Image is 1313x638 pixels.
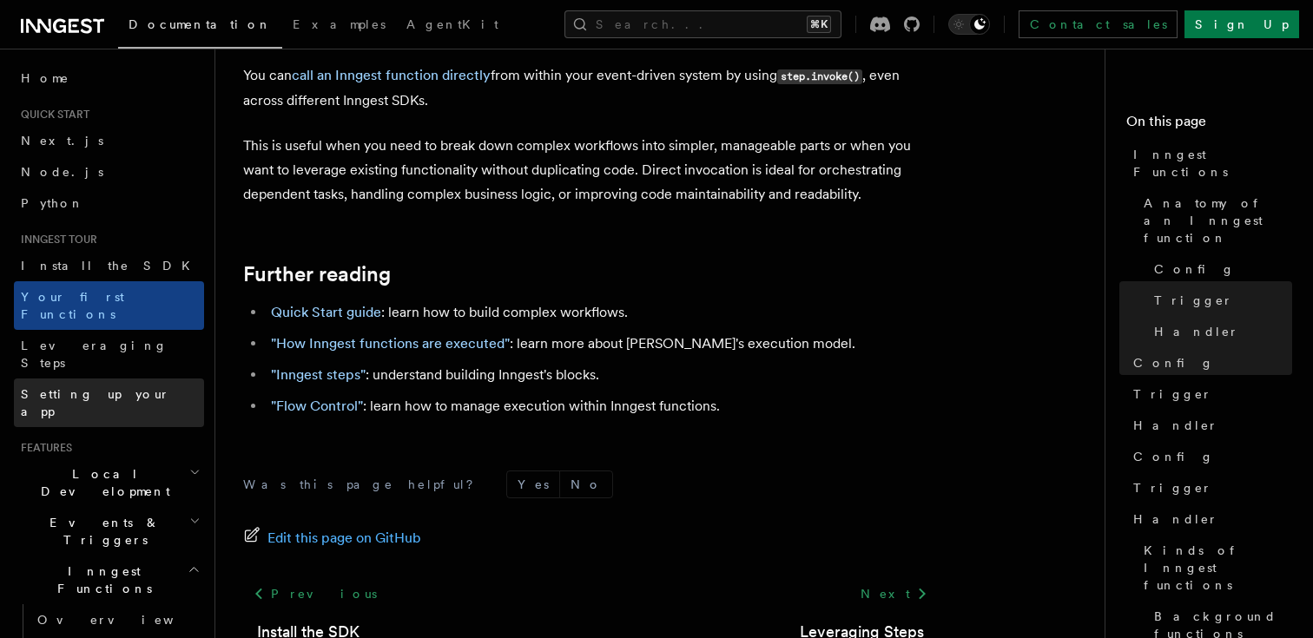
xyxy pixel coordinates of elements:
a: Sign Up [1184,10,1299,38]
span: Next.js [21,134,103,148]
li: : learn how to build complex workflows. [266,300,938,325]
a: Handler [1147,316,1292,347]
p: You can from within your event-driven system by using , even across different Inngest SDKs. [243,63,938,113]
button: Search...⌘K [564,10,841,38]
span: Home [21,69,69,87]
a: "Flow Control" [271,398,363,414]
button: Events & Triggers [14,507,204,556]
li: : learn how to manage execution within Inngest functions. [266,394,938,418]
span: Local Development [14,465,189,500]
span: Handler [1133,510,1218,528]
a: Node.js [14,156,204,187]
span: Kinds of Inngest functions [1144,542,1292,594]
a: "How Inngest functions are executed" [271,335,510,352]
a: Overview [30,604,204,635]
a: Leveraging Steps [14,330,204,378]
p: This is useful when you need to break down complex workflows into simpler, manageable parts or wh... [243,134,938,207]
a: Your first Functions [14,281,204,330]
a: Home [14,62,204,94]
a: Config [1126,441,1292,472]
button: Yes [507,471,559,497]
a: Handler [1126,410,1292,441]
a: Install the SDK [14,250,204,281]
a: Trigger [1126,472,1292,503]
a: AgentKit [396,5,509,47]
span: Node.js [21,165,103,179]
span: Documentation [129,17,272,31]
span: Inngest tour [14,233,97,247]
span: Trigger [1154,292,1233,309]
a: Further reading [243,262,391,286]
button: Toggle dark mode [948,14,990,35]
span: Events & Triggers [14,514,189,549]
button: No [560,471,612,497]
a: call an Inngest function directly [292,67,491,83]
button: Inngest Functions [14,556,204,604]
p: Was this page helpful? [243,476,485,493]
a: Documentation [118,5,282,49]
span: Examples [293,17,386,31]
span: Config [1133,354,1214,372]
span: Leveraging Steps [21,339,168,370]
h4: On this page [1126,111,1292,139]
a: Handler [1126,503,1292,535]
span: Handler [1154,323,1239,340]
code: step.invoke() [777,69,862,84]
span: AgentKit [406,17,498,31]
a: Edit this page on GitHub [243,526,421,550]
span: Your first Functions [21,290,124,321]
a: Setting up your app [14,378,204,427]
a: Trigger [1147,285,1292,316]
li: : learn more about [PERSON_NAME]'s execution model. [266,332,938,356]
span: Install the SDK [21,259,201,273]
a: "Inngest steps" [271,366,366,383]
span: Quick start [14,108,89,122]
a: Python [14,187,204,219]
button: Local Development [14,458,204,507]
span: Features [14,441,72,455]
span: Edit this page on GitHub [267,526,421,550]
a: Quick Start guide [271,304,381,320]
span: Overview [37,613,216,627]
li: : understand building Inngest's blocks. [266,363,938,387]
a: Previous [243,578,386,609]
span: Config [1133,448,1214,465]
a: Config [1147,253,1292,285]
kbd: ⌘K [807,16,831,33]
a: Kinds of Inngest functions [1137,535,1292,601]
span: Config [1154,260,1235,278]
span: Handler [1133,417,1218,434]
span: Inngest Functions [1133,146,1292,181]
a: Contact sales [1019,10,1178,38]
a: Examples [282,5,396,47]
a: Anatomy of an Inngest function [1137,187,1292,253]
a: Trigger [1126,378,1292,410]
a: Inngest Functions [1126,139,1292,187]
a: Config [1126,347,1292,378]
span: Trigger [1133,479,1212,497]
span: Inngest Functions [14,562,188,597]
span: Anatomy of an Inngest function [1144,194,1292,247]
a: Next.js [14,125,204,156]
span: Python [21,196,84,210]
span: Setting up your app [21,387,170,418]
a: Next [850,578,938,609]
span: Trigger [1133,385,1212,403]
